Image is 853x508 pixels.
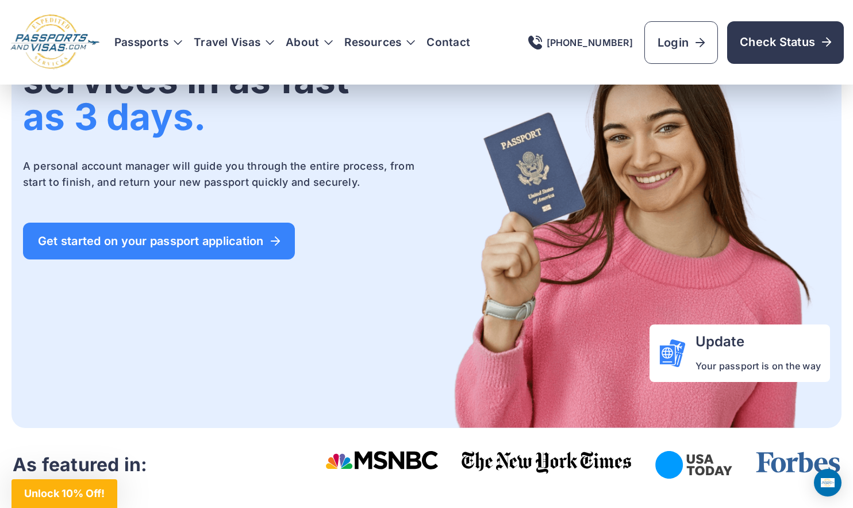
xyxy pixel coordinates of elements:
h3: Passports [114,37,182,48]
img: Msnbc [325,451,439,469]
h1: Trusted passport services in as fast [23,25,424,135]
span: Check Status [740,34,831,50]
p: A personal account manager will guide you through the entire process, from start to finish, and r... [23,158,424,190]
a: Check Status [727,21,844,64]
a: Login [644,21,718,64]
a: [PHONE_NUMBER] [528,36,633,49]
p: Your passport is on the way [696,359,821,373]
div: Unlock 10% Off! [11,479,117,508]
span: Get started on your passport application [38,235,280,247]
img: Forbes [755,451,840,474]
img: The New York Times [462,451,632,474]
h3: As featured in: [13,453,148,476]
span: as 3 days. [23,94,206,139]
img: USA Today [655,451,732,479]
span: Unlock 10% Off! [24,487,105,499]
a: Contact [427,37,470,48]
a: Get started on your passport application [23,223,295,259]
h4: Update [696,334,821,350]
img: Passports and Visas.com [429,25,830,428]
div: Open Intercom Messenger [814,469,842,496]
h3: Travel Visas [194,37,274,48]
img: Logo [9,14,101,71]
span: Login [658,35,705,51]
a: About [286,37,319,48]
h3: Resources [344,37,415,48]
